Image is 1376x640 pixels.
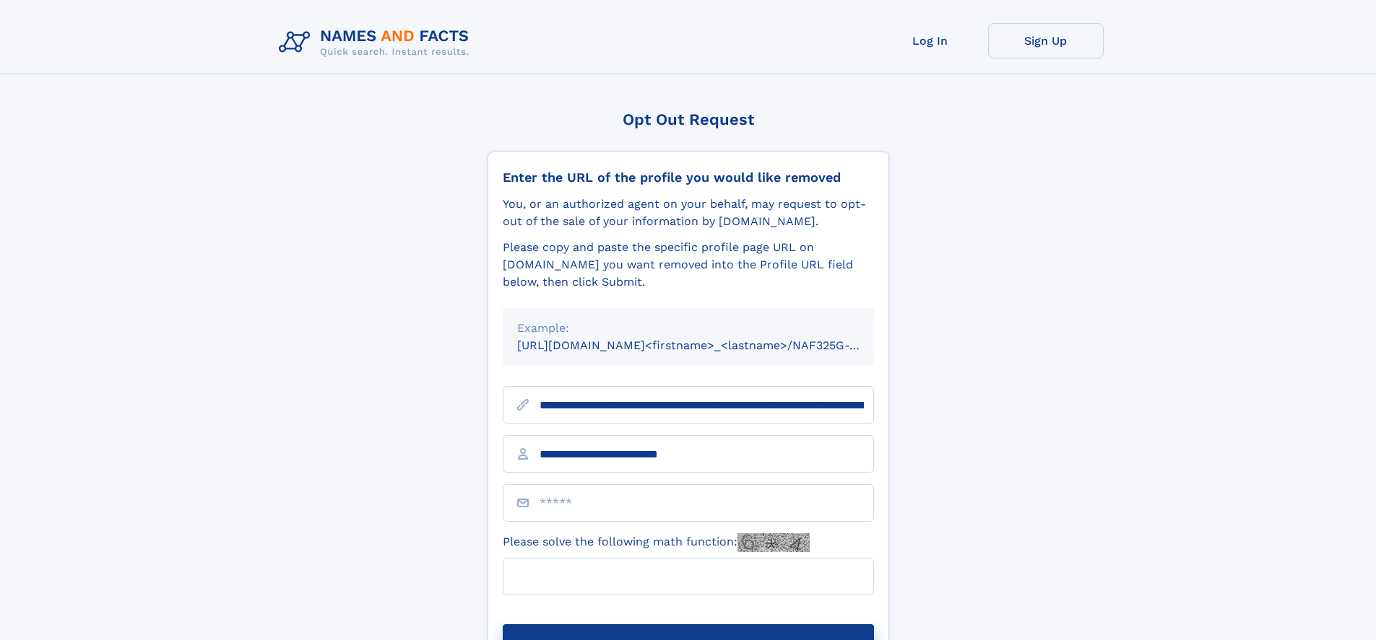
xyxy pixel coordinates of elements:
[503,533,810,552] label: Please solve the following math function:
[517,320,860,337] div: Example:
[988,23,1104,58] a: Sign Up
[488,110,889,128] div: Opt Out Request
[503,170,874,185] div: Enter the URL of the profile you would like removed
[873,23,988,58] a: Log In
[517,338,901,352] small: [URL][DOMAIN_NAME]<firstname>_<lastname>/NAF325G-xxxxxxxx
[273,23,481,62] img: Logo Names and Facts
[503,239,874,291] div: Please copy and paste the specific profile page URL on [DOMAIN_NAME] you want removed into the Pr...
[503,196,874,230] div: You, or an authorized agent on your behalf, may request to opt-out of the sale of your informatio...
